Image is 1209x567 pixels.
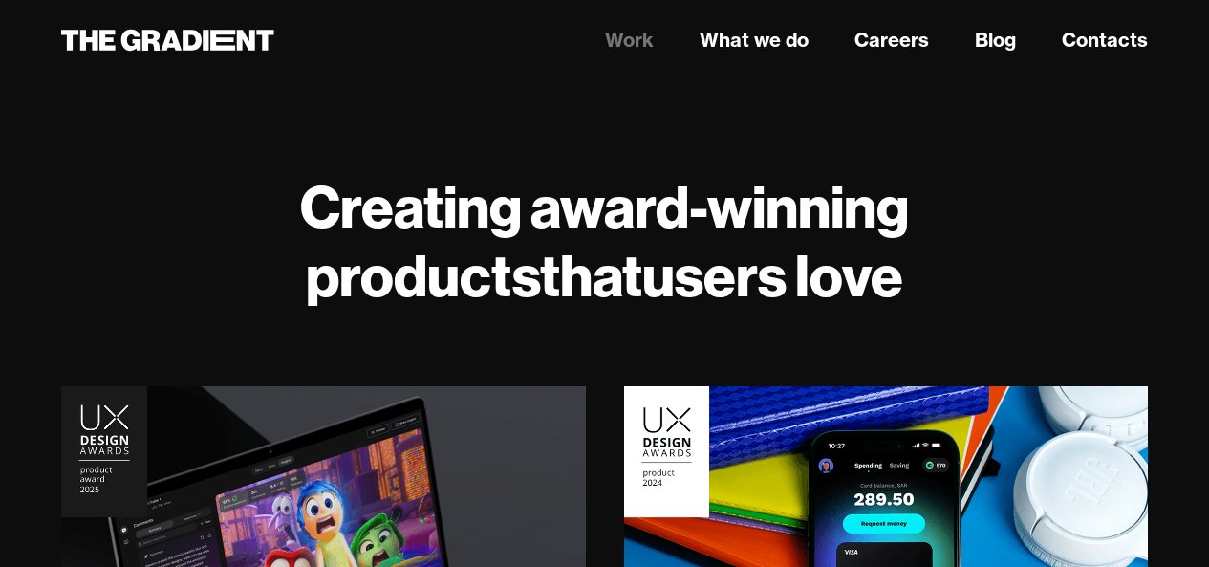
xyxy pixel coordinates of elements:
[975,26,1016,55] a: Blog
[854,26,929,55] a: Careers
[1062,26,1148,55] a: Contacts
[540,239,642,312] strong: that
[605,26,654,55] a: Work
[700,26,809,55] a: What we do
[61,172,1148,310] h1: Creating award-winning products users love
